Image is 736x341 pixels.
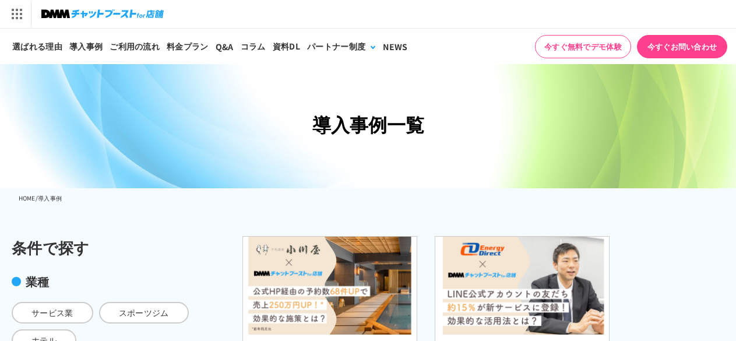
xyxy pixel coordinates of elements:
a: 導入事例 [66,29,106,64]
span: サービス業 [12,302,93,324]
img: チャットブーストfor店舗 [41,6,164,22]
a: 選ばれる理由 [9,29,66,64]
li: / [36,191,38,205]
a: 今すぐお問い合わせ [637,35,727,58]
a: コラム [237,29,269,64]
div: パートナー制度 [307,40,365,52]
a: 今すぐ無料でデモ体験 [535,35,631,58]
a: ご利用の流れ [106,29,163,64]
a: 資料DL [269,29,304,64]
a: NEWS [379,29,411,64]
span: スポーツジム [99,302,189,324]
a: HOME [19,194,36,202]
a: 料金プラン [163,29,212,64]
h1: 導入事例一覧 [19,110,718,139]
img: サービス [2,2,31,26]
a: Q&A [212,29,237,64]
div: 業種 [12,273,198,290]
li: 導入事例 [38,191,62,205]
div: 条件で探す [12,236,198,259]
